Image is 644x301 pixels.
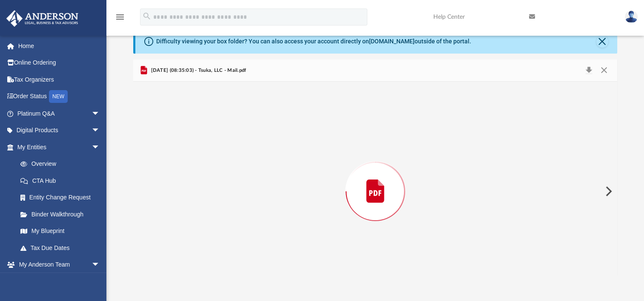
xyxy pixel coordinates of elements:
button: Close [596,65,611,77]
span: arrow_drop_down [92,105,109,122]
a: Home [6,37,113,54]
a: Order StatusNEW [6,88,113,105]
a: Binder Walkthrough [12,206,113,223]
a: Tax Due Dates [12,239,113,256]
a: CTA Hub [12,172,113,189]
a: My Entitiesarrow_drop_down [6,139,113,156]
a: My Blueprint [12,223,109,240]
span: [DATE] (08:35:03) - Tsuka, LLC - Mail.pdf [149,67,246,74]
div: Difficulty viewing your box folder? You can also access your account directly on outside of the p... [156,37,471,46]
i: search [142,11,152,21]
a: menu [115,16,125,22]
button: Close [596,36,608,48]
a: Online Ordering [6,54,113,71]
span: arrow_drop_down [92,139,109,156]
a: Platinum Q&Aarrow_drop_down [6,105,113,122]
img: User Pic [625,11,638,23]
img: Anderson Advisors Platinum Portal [4,10,81,27]
div: NEW [49,90,68,103]
a: [DOMAIN_NAME] [369,38,415,45]
a: Entity Change Request [12,189,113,206]
a: Tax Organizers [6,71,113,88]
a: Overview [12,156,113,173]
span: arrow_drop_down [92,122,109,139]
a: My Anderson Teamarrow_drop_down [6,256,109,273]
button: Next File [598,179,617,203]
i: menu [115,12,125,22]
button: Download [581,65,596,77]
span: arrow_drop_down [92,256,109,274]
a: Digital Productsarrow_drop_down [6,122,113,139]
